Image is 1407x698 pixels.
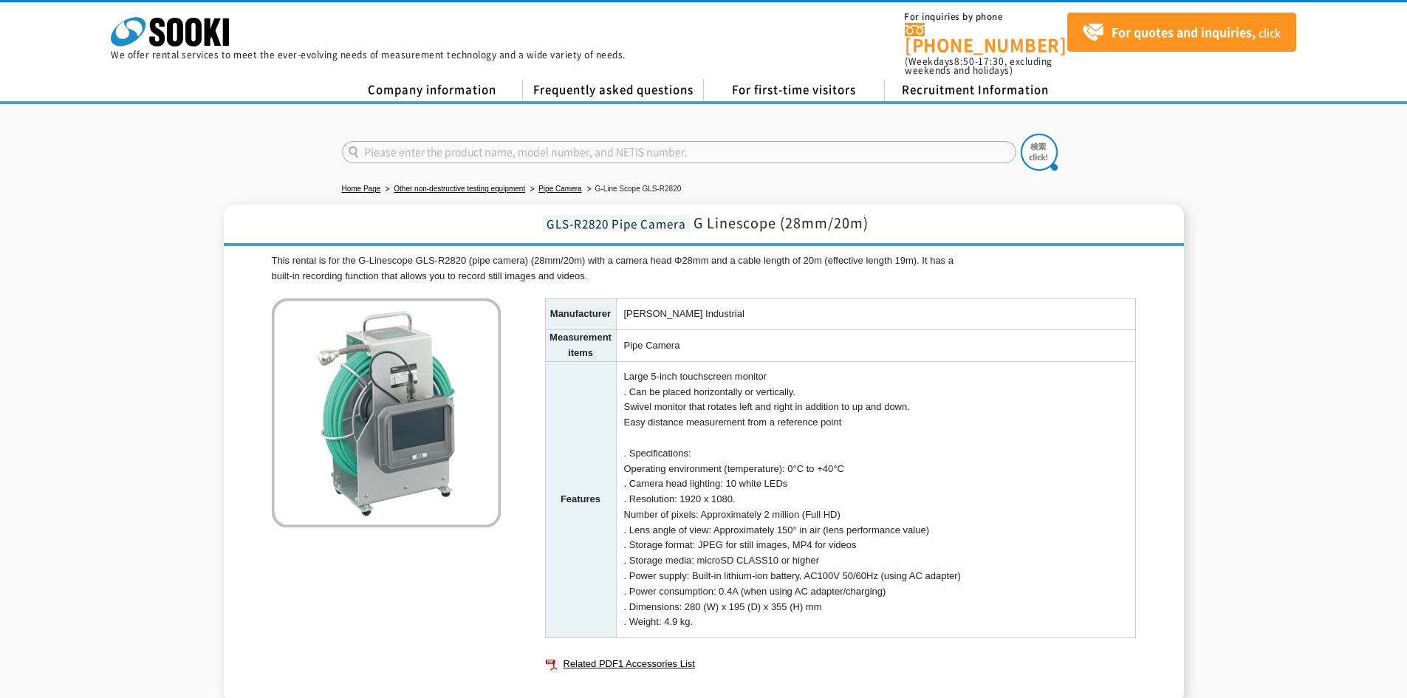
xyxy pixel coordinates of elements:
[550,332,612,358] font: Measurement items
[885,79,1066,101] a: Recruitment Information
[342,141,1016,163] input: Please enter the product name, model number, and NETIS number.
[905,23,1067,53] a: [PHONE_NUMBER]
[1021,134,1058,171] img: btn_search.png
[624,340,680,351] font: Pipe Camera
[624,371,767,382] font: Large 5-inch touchscreen monitor
[561,493,600,504] font: Features
[550,308,611,319] font: Manufacturer
[624,401,910,412] font: Swivel monitor that rotates left and right in addition to up and down.
[538,185,581,193] a: Pipe Camera
[272,255,954,266] font: This rental is for the G-Linescope GLS-R2820 (pipe camera) (28mm/20m) with a camera head Φ28mm an...
[905,55,954,68] font: (Weekdays
[978,55,1004,68] font: 17:30
[624,493,736,504] font: . Resolution: 1920 x 1080.
[624,417,842,428] font: Easy distance measurement from a reference point
[624,540,857,551] font: . Storage format: JPEG for still images, MP4 for videos
[533,81,694,97] font: Frequently asked questions
[523,79,704,101] a: Frequently asked questions
[547,215,686,232] font: GLS-R2820 Pipe Camera
[624,386,795,397] font: . Can be placed horizontally or vertically.
[111,48,626,61] font: We offer rental services to meet the ever-evolving needs of measurement technology and a wide var...
[342,79,523,101] a: Company information
[595,185,682,193] font: G-Line Scope GLS-R2820
[1112,23,1256,41] font: For quotes and inquiries,
[975,55,979,68] font: -
[624,586,886,597] font: . Power consumption: 0.4A (when using AC adapter/charging)
[342,185,381,193] a: Home Page
[732,81,856,97] font: For first-time visitors
[624,509,841,520] font: Number of pixels: Approximately 2 million (Full HD)
[624,570,961,581] font: . Power supply: Built-in lithium-ion battery, AC100V 50/60Hz (using AC adapter)
[624,448,691,459] font: . Specifications:
[564,658,695,669] font: Related PDF1 Accessories List
[394,185,525,193] a: Other non-destructive testing equipment
[624,601,822,612] font: . Dimensions: 280 (W) x 195 (D) x 355 (H) mm
[905,32,1067,57] font: [PHONE_NUMBER]
[902,81,1049,97] font: Recruitment Information
[272,298,501,527] img: G-Line Scope GLS-R2820
[624,617,694,628] font: . Weight: 4.9 kg.
[905,55,1052,77] font: , excluding weekends and holidays)
[624,555,819,566] font: . Storage media: microSD CLASS10 or higher
[1067,13,1296,52] a: For quotes and inquiries,click here
[368,81,496,97] font: Company information
[904,10,1002,23] font: For inquiries by phone
[624,463,844,474] font: Operating environment (temperature): 0°C to +40°C
[624,524,929,536] font: . Lens angle of view: Approximately 150° in air (lens performance value)
[694,213,869,233] font: G Linescope (28mm/20m)
[624,478,788,489] font: . Camera head lighting: 10 white LEDs
[272,270,588,281] font: built-in recording function that allows you to record still images and videos.
[624,308,744,319] font: [PERSON_NAME] Industrial
[545,654,1136,674] a: Related PDF1 Accessories List
[704,79,885,101] a: For first-time visitors
[954,55,975,68] font: 8:50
